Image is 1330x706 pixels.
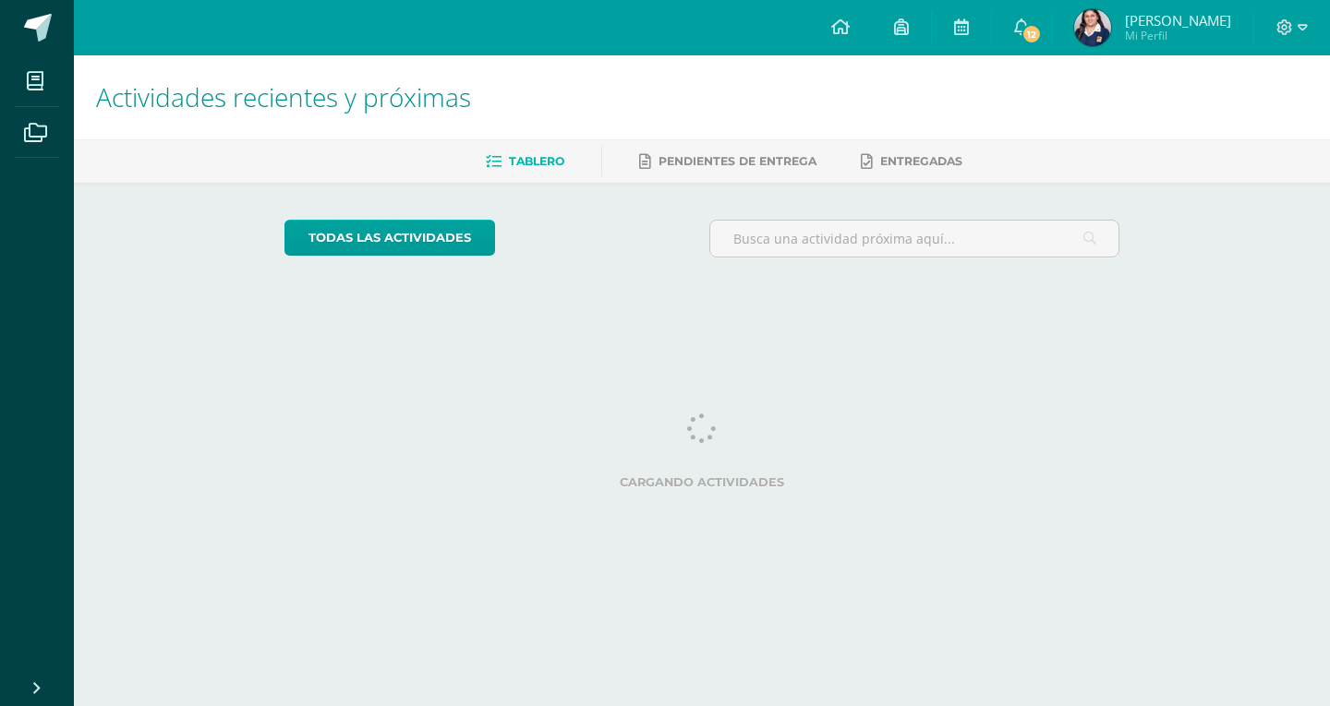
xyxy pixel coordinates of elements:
span: Tablero [509,154,564,168]
span: Entregadas [880,154,962,168]
span: Mi Perfil [1125,28,1231,43]
label: Cargando actividades [284,475,1120,489]
a: Entregadas [861,147,962,176]
input: Busca una actividad próxima aquí... [710,221,1119,257]
a: Tablero [486,147,564,176]
span: 12 [1022,24,1042,44]
span: Pendientes de entrega [659,154,816,168]
a: todas las Actividades [284,220,495,256]
a: Pendientes de entrega [639,147,816,176]
img: 468d480965355e6e2d485c634cf78fc0.png [1074,9,1111,46]
span: Actividades recientes y próximas [96,79,471,114]
span: [PERSON_NAME] [1125,11,1231,30]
